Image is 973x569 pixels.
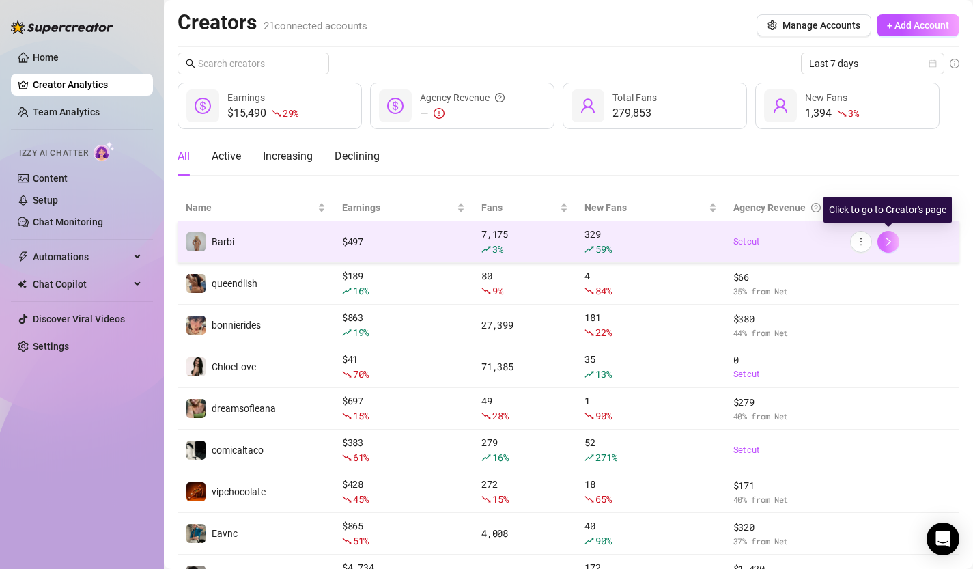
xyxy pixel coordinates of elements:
[387,98,404,114] span: dollar-circle
[434,108,445,119] span: exclamation-circle
[733,478,834,493] span: $ 171
[584,328,594,337] span: fall
[584,352,716,382] div: 35
[584,477,716,507] div: 18
[929,59,937,68] span: calendar
[481,318,568,333] div: 27,399
[353,284,369,297] span: 16 %
[733,443,834,457] a: Set cut
[481,200,557,215] span: Fans
[927,523,959,555] div: Open Intercom Messenger
[823,197,952,223] div: Click to go to Creator's page
[837,109,847,118] span: fall
[33,273,130,295] span: Chat Copilot
[33,217,103,227] a: Chat Monitoring
[481,227,568,257] div: 7,175
[584,435,716,465] div: 52
[481,435,568,465] div: 279
[492,242,503,255] span: 3 %
[595,242,611,255] span: 59 %
[767,20,777,30] span: setting
[342,453,352,462] span: fall
[342,393,465,424] div: $ 697
[584,453,594,462] span: rise
[495,90,505,105] span: question-circle
[33,195,58,206] a: Setup
[733,270,834,285] span: $ 66
[950,59,959,68] span: info-circle
[342,477,465,507] div: $ 428
[733,395,834,410] span: $ 279
[884,237,893,247] span: right
[733,352,834,381] div: 0
[186,316,206,335] img: bonnierides
[877,231,899,253] a: right
[595,367,611,380] span: 13 %
[353,492,369,505] span: 45 %
[342,435,465,465] div: $ 383
[481,359,568,374] div: 71,385
[186,232,206,251] img: Barbi
[612,92,657,103] span: Total Fans
[733,520,834,535] span: $ 320
[335,148,380,165] div: Declining
[212,403,276,414] span: dreamsofleana
[178,148,190,165] div: All
[805,105,858,122] div: 1,394
[481,526,568,541] div: 4,008
[334,195,473,221] th: Earnings
[809,53,936,74] span: Last 7 days
[33,341,69,352] a: Settings
[186,274,206,293] img: queendlish
[186,441,206,460] img: comicaltaco
[584,393,716,424] div: 1
[584,245,594,254] span: rise
[264,20,367,32] span: 21 connected accounts
[584,200,705,215] span: New Fans
[186,357,206,376] img: ChloeLove
[212,528,238,539] span: Eavnc
[212,445,264,456] span: comicaltaco
[733,327,834,339] span: 44 % from Net
[186,399,206,418] img: dreamsofleana
[481,393,568,424] div: 49
[584,286,594,296] span: fall
[227,92,265,103] span: Earnings
[492,409,508,422] span: 28 %
[212,320,261,331] span: bonnierides
[733,235,834,249] a: Set cut
[342,495,352,504] span: fall
[186,482,206,501] img: vipchocolate
[856,237,866,247] span: more
[772,98,789,114] span: user
[811,200,821,215] span: question-circle
[342,200,454,215] span: Earnings
[595,451,617,464] span: 271 %
[805,92,847,103] span: New Fans
[848,107,858,120] span: 3 %
[18,279,27,289] img: Chat Copilot
[584,227,716,257] div: 329
[580,98,596,114] span: user
[481,286,491,296] span: fall
[186,524,206,543] img: Eavnc
[195,98,211,114] span: dollar-circle
[877,14,959,36] button: + Add Account
[733,493,834,506] span: 40 % from Net
[342,411,352,421] span: fall
[353,534,369,547] span: 51 %
[342,536,352,546] span: fall
[473,195,576,221] th: Fans
[481,477,568,507] div: 272
[584,536,594,546] span: rise
[481,268,568,299] div: 80
[584,495,594,504] span: fall
[595,492,611,505] span: 65 %
[595,326,611,339] span: 22 %
[227,105,298,122] div: $15,490
[212,361,256,372] span: ChloeLove
[33,107,100,117] a: Team Analytics
[420,105,505,122] div: —
[342,234,465,249] div: $ 497
[782,20,860,31] span: Manage Accounts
